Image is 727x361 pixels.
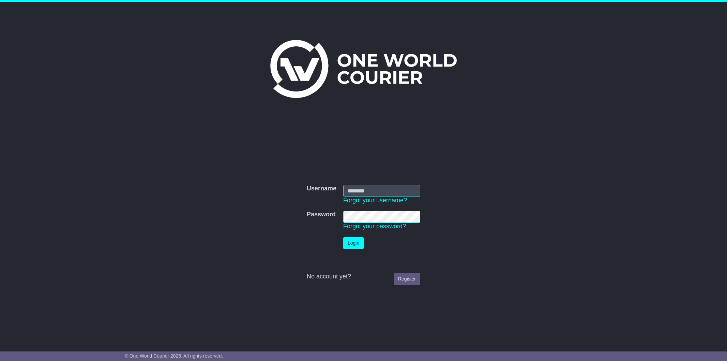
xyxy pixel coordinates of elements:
[343,237,364,249] button: Login
[307,273,420,280] div: No account yet?
[307,185,336,192] label: Username
[270,40,456,98] img: One World
[125,353,223,359] span: © One World Courier 2025. All rights reserved.
[343,223,406,230] a: Forgot your password?
[343,197,407,204] a: Forgot your username?
[394,273,420,285] a: Register
[307,211,336,218] label: Password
